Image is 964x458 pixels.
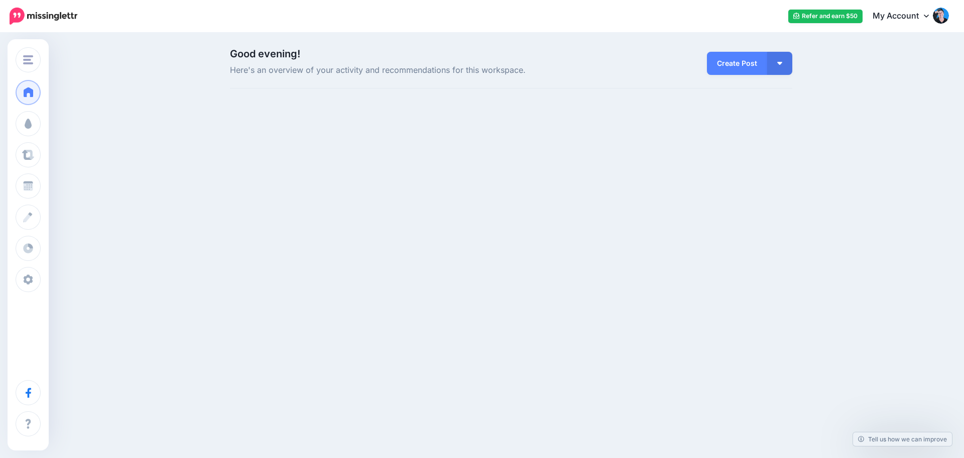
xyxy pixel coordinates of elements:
[23,55,33,64] img: menu.png
[777,62,782,65] img: arrow-down-white.png
[10,8,77,25] img: Missinglettr
[707,52,767,75] a: Create Post
[230,64,600,77] span: Here's an overview of your activity and recommendations for this workspace.
[863,4,949,29] a: My Account
[230,48,300,60] span: Good evening!
[788,10,863,23] a: Refer and earn $50
[853,432,952,446] a: Tell us how we can improve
